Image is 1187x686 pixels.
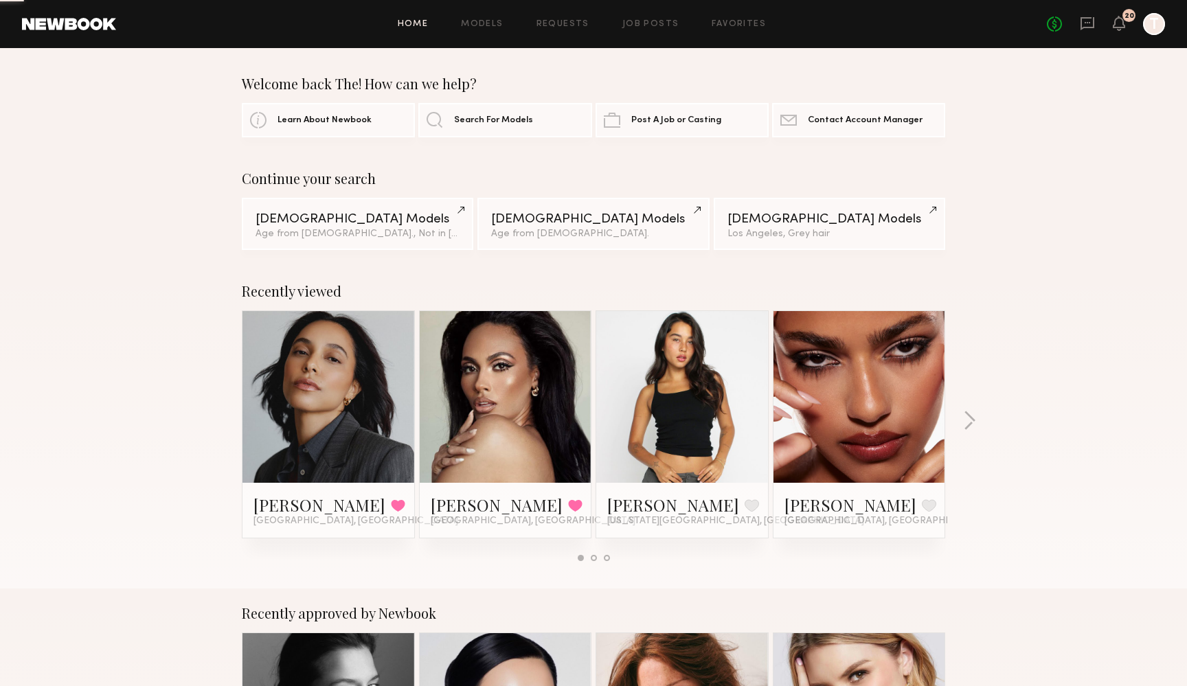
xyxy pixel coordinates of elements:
div: Recently approved by Newbook [242,605,945,621]
div: Age from [DEMOGRAPHIC_DATA]. [491,229,695,239]
a: Post A Job or Casting [596,103,769,137]
a: Contact Account Manager [772,103,945,137]
div: Age from [DEMOGRAPHIC_DATA]., Not in [GEOGRAPHIC_DATA] [256,229,460,239]
div: Welcome back The! How can we help? [242,76,945,92]
span: [GEOGRAPHIC_DATA], [GEOGRAPHIC_DATA] [431,516,635,527]
span: Learn About Newbook [278,116,372,125]
span: [GEOGRAPHIC_DATA], [GEOGRAPHIC_DATA] [253,516,458,527]
a: Job Posts [622,20,679,29]
a: [PERSON_NAME] [253,494,385,516]
span: Post A Job or Casting [631,116,721,125]
div: [DEMOGRAPHIC_DATA] Models [727,213,931,226]
a: [DEMOGRAPHIC_DATA] ModelsAge from [DEMOGRAPHIC_DATA]. [477,198,709,250]
div: [DEMOGRAPHIC_DATA] Models [256,213,460,226]
a: [DEMOGRAPHIC_DATA] ModelsLos Angeles, Grey hair [714,198,945,250]
span: Contact Account Manager [808,116,923,125]
a: [DEMOGRAPHIC_DATA] ModelsAge from [DEMOGRAPHIC_DATA]., Not in [GEOGRAPHIC_DATA] [242,198,473,250]
a: Home [398,20,429,29]
a: T [1143,13,1165,35]
a: [PERSON_NAME] [431,494,563,516]
div: [DEMOGRAPHIC_DATA] Models [491,213,695,226]
div: Continue your search [242,170,945,187]
div: 20 [1124,12,1134,20]
span: Search For Models [454,116,533,125]
a: [PERSON_NAME] [784,494,916,516]
a: [PERSON_NAME] [607,494,739,516]
span: [US_STATE][GEOGRAPHIC_DATA], [GEOGRAPHIC_DATA] [607,516,864,527]
a: Requests [536,20,589,29]
a: Models [461,20,503,29]
span: [GEOGRAPHIC_DATA], [GEOGRAPHIC_DATA] [784,516,989,527]
div: Los Angeles, Grey hair [727,229,931,239]
a: Search For Models [418,103,591,137]
div: Recently viewed [242,283,945,299]
a: Favorites [712,20,766,29]
a: Learn About Newbook [242,103,415,137]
